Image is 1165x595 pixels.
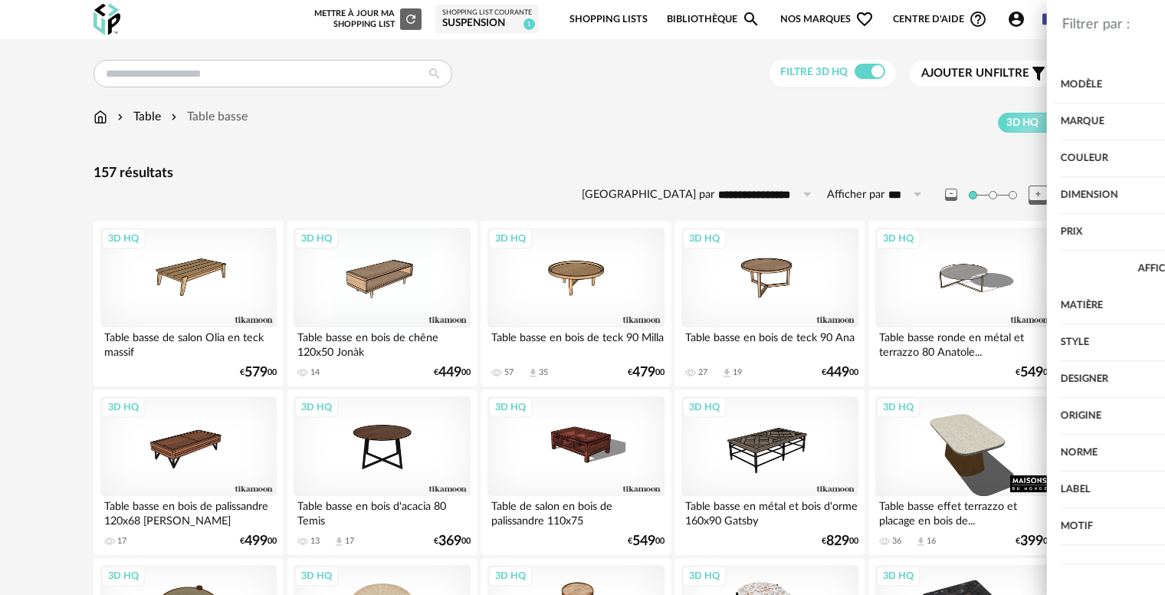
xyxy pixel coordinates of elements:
div: Norme [829,435,1135,472]
div: Prix [829,214,1135,251]
div: Couleur [829,140,1135,177]
div: Afficher les filtres avancés [829,251,1151,288]
div: Modèle [829,67,1044,104]
div: Afficher les filtres avancés [829,288,1151,564]
div: Motif [829,508,1135,545]
div: Marque [829,104,1151,140]
div: Label [829,472,1151,508]
div: Origine [829,398,1151,435]
div: Marque [829,104,1135,140]
div: Style [829,324,1135,361]
div: Origine [829,398,1135,435]
div: Filtrer par : [831,16,1134,34]
div: Couleur [829,140,1151,177]
div: Designer [829,361,1135,398]
div: Designer [829,361,1151,398]
div: Afficher les filtres avancés [829,251,1135,288]
span: Filtre 3D HQ [1044,79,1111,90]
div: Prix [829,214,1151,251]
div: Norme [829,435,1151,472]
button: close drawer [1134,15,1150,35]
div: Matière [829,288,1135,324]
div: Style [829,324,1151,361]
div: Motif [829,508,1151,545]
div: Matière [829,288,1151,324]
div: Dimension [829,177,1135,214]
div: Label [829,472,1135,508]
div: Dimension [829,177,1151,214]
